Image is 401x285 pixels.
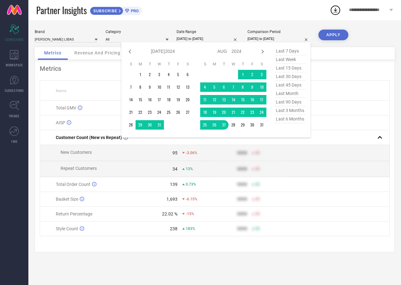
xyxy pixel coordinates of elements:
div: 9999 [237,197,247,202]
span: Basket Size [56,197,78,202]
span: TRENDS [9,114,20,118]
div: Previous month [126,48,134,55]
td: Thu Jul 25 2024 [164,108,173,117]
div: 95 [172,150,177,155]
td: Fri Aug 23 2024 [247,108,257,117]
td: Wed Aug 14 2024 [229,95,238,104]
td: Sat Jul 13 2024 [183,82,192,92]
div: 9999 [237,211,247,216]
td: Wed Jul 03 2024 [154,70,164,79]
td: Thu Aug 29 2024 [238,120,247,130]
td: Thu Jul 04 2024 [164,70,173,79]
span: AISP [56,120,65,125]
td: Sat Jul 20 2024 [183,95,192,104]
td: Mon Jul 29 2024 [136,120,145,130]
td: Fri Jul 19 2024 [173,95,183,104]
td: Sun Jul 21 2024 [126,108,136,117]
span: 183% [186,226,195,231]
td: Mon Aug 12 2024 [210,95,219,104]
td: Fri Jul 05 2024 [173,70,183,79]
td: Wed Aug 28 2024 [229,120,238,130]
span: 50 [255,151,260,155]
td: Tue Jul 02 2024 [145,70,154,79]
a: SUBSCRIBEPRO [90,5,142,15]
div: Next month [259,48,266,55]
td: Sat Aug 17 2024 [257,95,266,104]
th: Thursday [164,62,173,67]
span: last 7 days [274,47,306,55]
span: 50 [255,212,260,216]
td: Wed Jul 24 2024 [154,108,164,117]
td: Mon Jul 01 2024 [136,70,145,79]
td: Tue Aug 27 2024 [219,120,229,130]
td: Mon Jul 22 2024 [136,108,145,117]
th: Wednesday [229,62,238,67]
td: Thu Jul 18 2024 [164,95,173,104]
td: Sat Aug 03 2024 [257,70,266,79]
span: last 6 months [274,115,306,123]
span: -3.06% [186,151,197,155]
td: Tue Aug 06 2024 [219,82,229,92]
span: Customer Count (New vs Repeat) [56,135,122,140]
th: Friday [247,62,257,67]
span: Style Count [56,226,78,231]
td: Fri Jul 12 2024 [173,82,183,92]
input: Select date range [177,36,240,42]
td: Sat Aug 24 2024 [257,108,266,117]
div: Brand [35,30,98,34]
span: -15% [186,212,194,216]
td: Tue Aug 13 2024 [219,95,229,104]
div: 9999 [237,166,247,171]
td: Tue Jul 09 2024 [145,82,154,92]
div: 34 [172,166,177,171]
span: FWD [11,139,17,144]
th: Wednesday [154,62,164,67]
td: Sun Aug 18 2024 [200,108,210,117]
th: Tuesday [145,62,154,67]
td: Thu Aug 08 2024 [238,82,247,92]
td: Wed Jul 17 2024 [154,95,164,104]
span: SUBSCRIBE [90,8,119,13]
td: Sat Jul 27 2024 [183,108,192,117]
span: Revenue And Pricing [74,50,120,55]
span: Repeat Customers [61,166,97,171]
td: Fri Aug 09 2024 [247,82,257,92]
span: Name [56,89,66,93]
span: 50 [255,197,260,201]
td: Mon Aug 05 2024 [210,82,219,92]
td: Fri Aug 02 2024 [247,70,257,79]
div: 1,693 [166,197,177,202]
td: Wed Jul 10 2024 [154,82,164,92]
div: 9999 [237,226,247,231]
input: Select comparison period [247,36,311,42]
td: Thu Aug 01 2024 [238,70,247,79]
span: last 45 days [274,81,306,89]
div: Open download list [330,4,341,16]
span: SUGGESTIONS [5,88,24,93]
div: Date Range [177,30,240,34]
td: Wed Aug 21 2024 [229,108,238,117]
td: Mon Aug 19 2024 [210,108,219,117]
th: Thursday [238,62,247,67]
span: 50 [255,226,260,231]
th: Saturday [183,62,192,67]
span: last month [274,89,306,98]
span: SCORECARDS [5,37,24,42]
span: Total Order Count [56,182,90,187]
th: Saturday [257,62,266,67]
td: Mon Jul 08 2024 [136,82,145,92]
th: Monday [210,62,219,67]
td: Sun Aug 04 2024 [200,82,210,92]
td: Wed Aug 07 2024 [229,82,238,92]
span: Total GMV [56,105,76,110]
span: 0.73% [186,182,196,187]
td: Sun Aug 25 2024 [200,120,210,130]
th: Friday [173,62,183,67]
td: Thu Aug 15 2024 [238,95,247,104]
div: 139 [170,182,177,187]
td: Mon Aug 26 2024 [210,120,219,130]
span: 50 [255,167,260,171]
div: Metrics [40,65,390,72]
span: Return Percentage [56,211,92,216]
td: Sat Aug 10 2024 [257,82,266,92]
